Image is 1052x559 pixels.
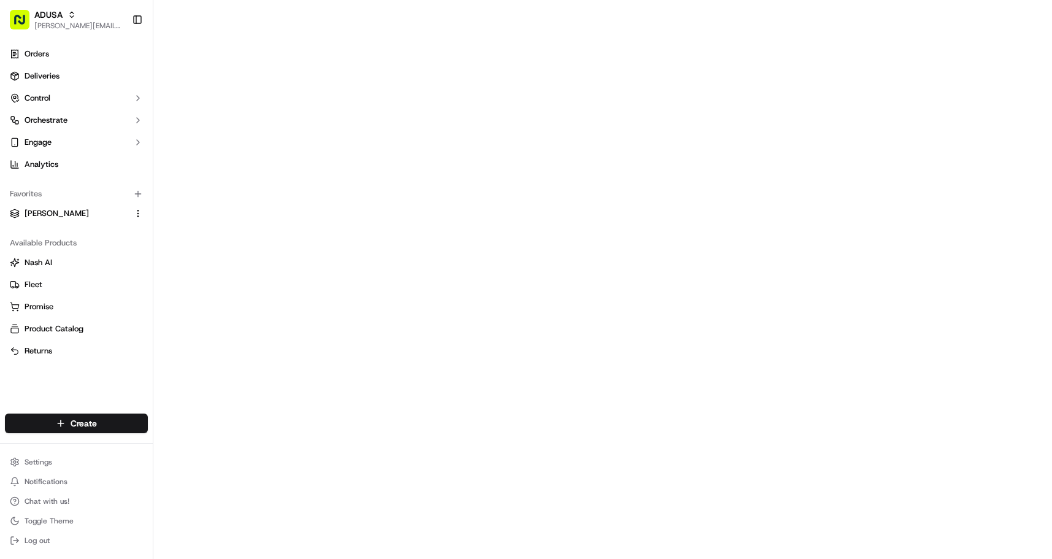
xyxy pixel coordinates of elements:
[5,155,148,174] a: Analytics
[5,66,148,86] a: Deliveries
[5,5,127,34] button: ADUSA[PERSON_NAME][EMAIL_ADDRESS][PERSON_NAME][DOMAIN_NAME]
[25,279,42,290] span: Fleet
[25,137,52,148] span: Engage
[5,233,148,253] div: Available Products
[34,21,122,31] button: [PERSON_NAME][EMAIL_ADDRESS][PERSON_NAME][DOMAIN_NAME]
[5,110,148,130] button: Orchestrate
[10,257,143,268] a: Nash AI
[5,319,148,339] button: Product Catalog
[25,48,49,60] span: Orders
[5,473,148,490] button: Notifications
[25,159,58,170] span: Analytics
[5,133,148,152] button: Engage
[5,453,148,471] button: Settings
[25,496,69,506] span: Chat with us!
[5,414,148,433] button: Create
[5,204,148,223] button: [PERSON_NAME]
[25,257,52,268] span: Nash AI
[25,93,50,104] span: Control
[5,493,148,510] button: Chat with us!
[25,477,67,487] span: Notifications
[25,323,83,334] span: Product Catalog
[25,208,89,219] span: [PERSON_NAME]
[5,275,148,295] button: Fleet
[5,532,148,549] button: Log out
[25,301,53,312] span: Promise
[5,253,148,272] button: Nash AI
[25,536,50,546] span: Log out
[5,184,148,204] div: Favorites
[34,9,63,21] button: ADUSA
[5,297,148,317] button: Promise
[5,512,148,530] button: Toggle Theme
[25,457,52,467] span: Settings
[5,341,148,361] button: Returns
[10,208,128,219] a: [PERSON_NAME]
[10,301,143,312] a: Promise
[10,279,143,290] a: Fleet
[25,115,67,126] span: Orchestrate
[5,88,148,108] button: Control
[5,44,148,64] a: Orders
[25,71,60,82] span: Deliveries
[71,417,97,430] span: Create
[10,345,143,357] a: Returns
[25,516,74,526] span: Toggle Theme
[25,345,52,357] span: Returns
[10,323,143,334] a: Product Catalog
